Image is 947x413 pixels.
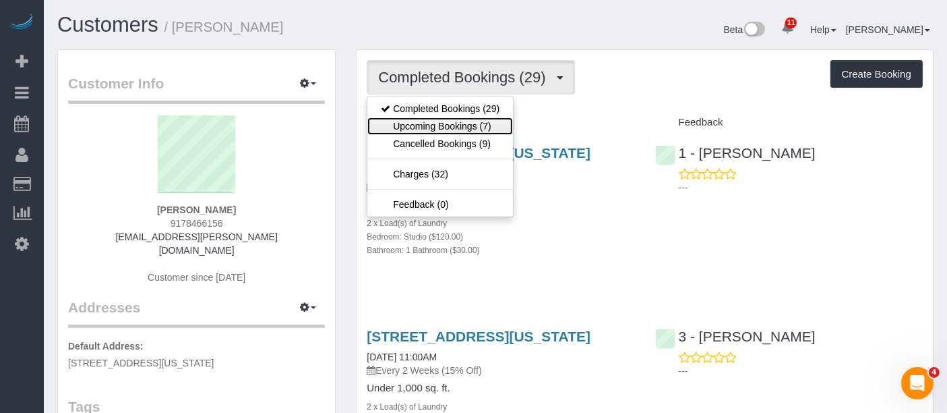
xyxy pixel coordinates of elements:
[367,402,447,412] small: 2 x Load(s) of Laundry
[57,13,158,36] a: Customers
[378,69,552,86] span: Completed Bookings (29)
[367,219,447,228] small: 2 x Load(s) of Laundry
[901,367,934,400] iframe: Intercom live chat
[367,100,513,117] a: Completed Bookings (29)
[774,13,801,43] a: 11
[367,329,590,344] a: [STREET_ADDRESS][US_STATE]
[367,117,513,135] a: Upcoming Bookings (7)
[367,165,513,183] a: Charges (32)
[743,22,765,39] img: New interface
[8,13,35,32] img: Automaid Logo
[115,231,277,256] a: [EMAIL_ADDRESS][PERSON_NAME][DOMAIN_NAME]
[367,60,574,94] button: Completed Bookings (29)
[655,145,816,161] a: 1 - [PERSON_NAME]
[655,117,923,128] h4: Feedback
[724,24,766,35] a: Beta
[171,218,223,229] hm-ph: 9178466156
[367,135,513,153] a: Cancelled Bookings (9)
[810,24,836,35] a: Help
[679,181,923,194] p: ---
[367,196,513,213] a: Feedback (0)
[367,364,634,377] p: Every 2 Weeks (15% Off)
[929,367,940,378] span: 4
[367,246,479,255] small: Bathroom: 1 Bathroom ($30.00)
[655,329,816,344] a: 3 - [PERSON_NAME]
[148,272,245,283] span: Customer since [DATE]
[830,60,923,88] button: Create Booking
[679,364,923,378] p: ---
[367,232,463,242] small: Bedroom: Studio ($120.00)
[367,352,437,362] a: [DATE] 11:00AM
[157,204,236,215] strong: [PERSON_NAME]
[68,339,144,353] label: Default Address:
[785,18,797,28] span: 11
[68,358,214,368] span: [STREET_ADDRESS][US_STATE]
[367,383,634,394] h4: Under 1,000 sq. ft.
[846,24,930,35] a: [PERSON_NAME]
[68,74,325,104] legend: Customer Info
[164,20,284,34] small: / [PERSON_NAME]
